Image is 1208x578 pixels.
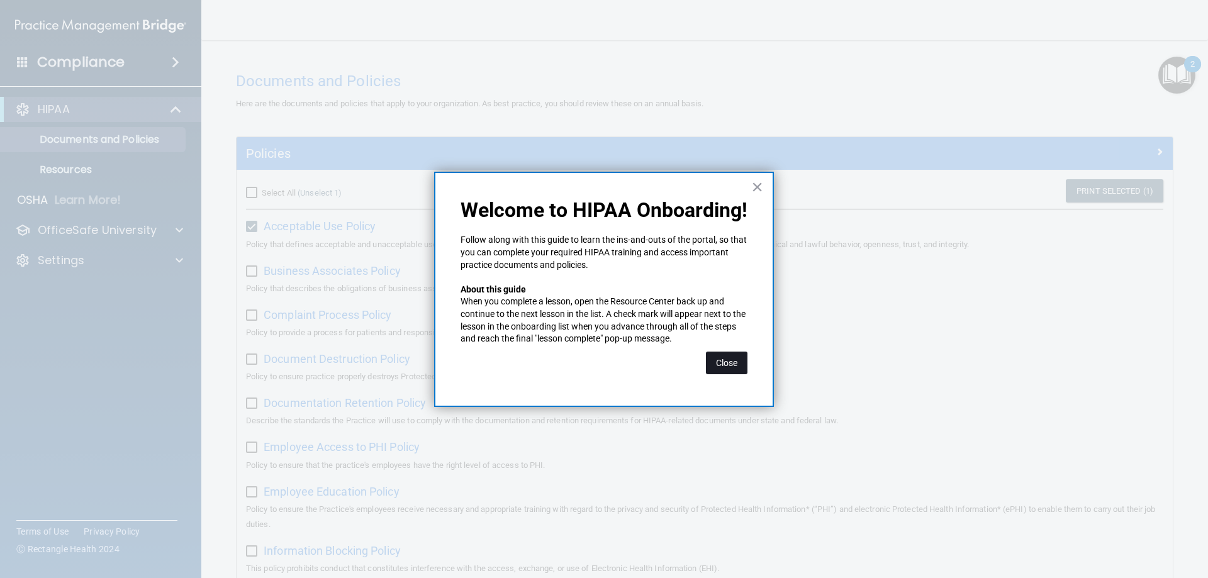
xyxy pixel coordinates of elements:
iframe: Drift Widget Chat Controller [990,489,1193,539]
button: Close [751,177,763,197]
p: When you complete a lesson, open the Resource Center back up and continue to the next lesson in t... [461,296,747,345]
p: Welcome to HIPAA Onboarding! [461,198,747,222]
strong: About this guide [461,284,526,294]
button: Close [706,352,747,374]
p: Follow along with this guide to learn the ins-and-outs of the portal, so that you can complete yo... [461,234,747,271]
